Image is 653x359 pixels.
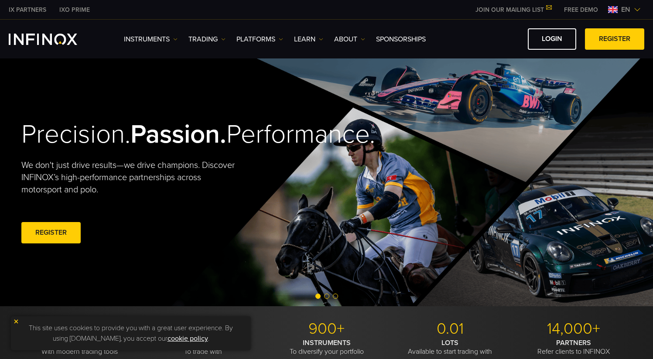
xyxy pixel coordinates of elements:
a: JOIN OUR MAILING LIST [469,6,557,14]
img: yellow close icon [13,318,19,325]
p: 14,000+ [515,319,632,338]
a: ABOUT [334,34,365,44]
p: This site uses cookies to provide you with a great user experience. By using [DOMAIN_NAME], you a... [15,321,246,346]
strong: Passion. [130,119,226,150]
h2: Precision. Performance. [21,119,296,150]
span: Go to slide 3 [333,294,338,299]
p: Available to start trading with [392,338,509,356]
span: Go to slide 1 [315,294,321,299]
p: Refer clients to INFINOX [515,338,632,356]
a: INFINOX MENU [557,5,605,14]
strong: LOTS [441,338,458,347]
a: LOGIN [528,28,576,50]
strong: INSTRUMENTS [303,338,351,347]
a: INFINOX [53,5,96,14]
a: Instruments [124,34,178,44]
a: REGISTER [585,28,644,50]
p: 900+ [268,319,385,338]
a: INFINOX [2,5,53,14]
a: Learn [294,34,323,44]
a: INFINOX Logo [9,34,98,45]
span: Go to slide 2 [324,294,329,299]
p: We don't just drive results—we drive champions. Discover INFINOX’s high-performance partnerships ... [21,159,241,196]
p: To diversify your portfolio [268,338,385,356]
a: REGISTER [21,222,81,243]
p: 0.01 [392,319,509,338]
a: TRADING [188,34,226,44]
a: cookie policy [168,334,208,343]
span: en [618,4,634,15]
strong: PARTNERS [556,338,591,347]
a: SPONSORSHIPS [376,34,426,44]
a: PLATFORMS [236,34,283,44]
